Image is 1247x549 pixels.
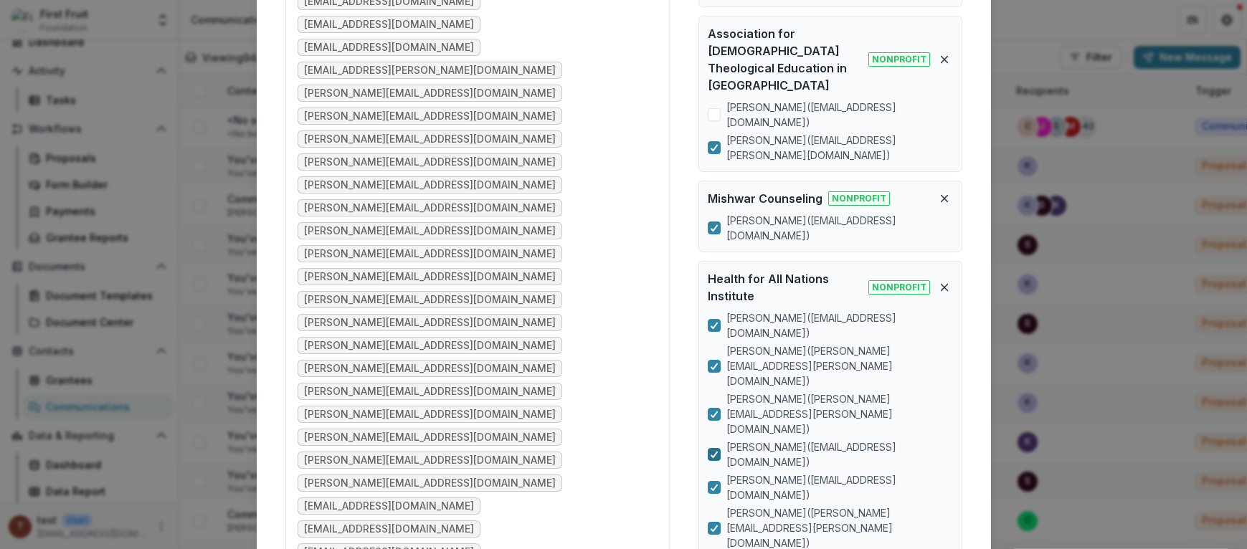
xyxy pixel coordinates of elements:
[304,202,556,214] span: [PERSON_NAME][EMAIL_ADDRESS][DOMAIN_NAME]
[304,431,556,444] span: [PERSON_NAME][EMAIL_ADDRESS][DOMAIN_NAME]
[936,279,953,296] button: Remove organization
[304,363,556,375] span: [PERSON_NAME][EMAIL_ADDRESS][DOMAIN_NAME]
[304,179,556,191] span: [PERSON_NAME][EMAIL_ADDRESS][DOMAIN_NAME]
[936,190,953,207] button: Remove organization
[726,439,953,469] p: [PERSON_NAME] ( [EMAIL_ADDRESS][DOMAIN_NAME] )
[304,294,556,306] span: [PERSON_NAME][EMAIL_ADDRESS][DOMAIN_NAME]
[304,271,556,283] span: [PERSON_NAME][EMAIL_ADDRESS][DOMAIN_NAME]
[304,87,556,100] span: [PERSON_NAME][EMAIL_ADDRESS][DOMAIN_NAME]
[868,280,930,295] span: Nonprofit
[726,133,953,163] p: [PERSON_NAME] ( [EMAIL_ADDRESS][PERSON_NAME][DOMAIN_NAME] )
[304,110,556,123] span: [PERSON_NAME][EMAIL_ADDRESS][DOMAIN_NAME]
[304,19,474,31] span: [EMAIL_ADDRESS][DOMAIN_NAME]
[304,225,556,237] span: [PERSON_NAME][EMAIL_ADDRESS][DOMAIN_NAME]
[936,51,953,68] button: Remove organization
[726,343,953,388] p: [PERSON_NAME] ( [PERSON_NAME][EMAIL_ADDRESS][PERSON_NAME][DOMAIN_NAME] )
[304,454,556,467] span: [PERSON_NAME][EMAIL_ADDRESS][DOMAIN_NAME]
[726,472,953,502] p: [PERSON_NAME] ( [EMAIL_ADDRESS][DOMAIN_NAME] )
[304,477,556,490] span: [PERSON_NAME][EMAIL_ADDRESS][DOMAIN_NAME]
[304,317,556,329] span: [PERSON_NAME][EMAIL_ADDRESS][DOMAIN_NAME]
[304,42,474,54] span: [EMAIL_ADDRESS][DOMAIN_NAME]
[868,52,930,67] span: Nonprofit
[726,391,953,436] p: [PERSON_NAME] ( [PERSON_NAME][EMAIL_ADDRESS][PERSON_NAME][DOMAIN_NAME] )
[304,523,474,535] span: [EMAIL_ADDRESS][DOMAIN_NAME]
[726,310,953,340] p: [PERSON_NAME] ( [EMAIL_ADDRESS][DOMAIN_NAME] )
[828,191,890,206] span: Nonprofit
[304,156,556,168] span: [PERSON_NAME][EMAIL_ADDRESS][DOMAIN_NAME]
[304,386,556,398] span: [PERSON_NAME][EMAIL_ADDRESS][DOMAIN_NAME]
[304,248,556,260] span: [PERSON_NAME][EMAIL_ADDRESS][DOMAIN_NAME]
[304,500,474,512] span: [EMAIL_ADDRESS][DOMAIN_NAME]
[708,270,863,305] p: Health for All Nations Institute
[708,190,822,207] p: Mishwar Counseling
[726,213,953,243] p: [PERSON_NAME] ( [EMAIL_ADDRESS][DOMAIN_NAME] )
[304,340,556,352] span: [PERSON_NAME][EMAIL_ADDRESS][DOMAIN_NAME]
[304,409,556,421] span: [PERSON_NAME][EMAIL_ADDRESS][DOMAIN_NAME]
[708,25,863,94] p: Association for [DEMOGRAPHIC_DATA] Theological Education in [GEOGRAPHIC_DATA]
[304,65,556,77] span: [EMAIL_ADDRESS][PERSON_NAME][DOMAIN_NAME]
[304,133,556,145] span: [PERSON_NAME][EMAIL_ADDRESS][DOMAIN_NAME]
[726,100,953,130] p: [PERSON_NAME] ( [EMAIL_ADDRESS][DOMAIN_NAME] )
